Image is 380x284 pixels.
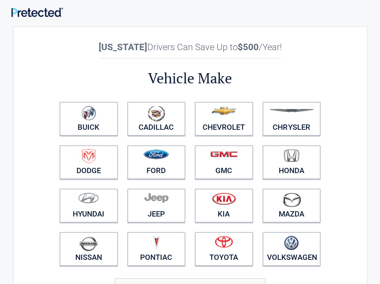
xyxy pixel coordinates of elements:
[11,8,63,17] img: Main Logo
[211,107,237,115] img: chevrolet
[210,151,238,157] img: gmc
[153,236,160,250] img: pontiac
[195,189,253,223] a: Kia
[269,109,314,112] img: chrysler
[212,192,236,205] img: kia
[127,232,186,266] a: Pontiac
[282,192,301,207] img: mazda
[127,145,186,179] a: Ford
[79,236,98,251] img: nissan
[60,189,118,223] a: Hyundai
[55,69,325,88] h2: Vehicle Make
[99,42,147,52] b: [US_STATE]
[78,192,99,203] img: hyundai
[127,102,186,136] a: Cadillac
[284,236,299,250] img: volkswagen
[262,232,321,266] a: Volkswagen
[195,145,253,179] a: GMC
[127,189,186,223] a: Jeep
[82,149,95,164] img: dodge
[60,232,118,266] a: Nissan
[148,106,165,121] img: cadillac
[195,232,253,266] a: Toyota
[262,189,321,223] a: Mazda
[284,149,299,162] img: honda
[60,145,118,179] a: Dodge
[262,102,321,136] a: Chrysler
[238,42,259,52] b: $500
[144,192,168,203] img: jeep
[195,102,253,136] a: Chevrolet
[55,42,325,52] h2: Drivers Can Save Up to /Year
[60,102,118,136] a: Buick
[215,236,233,248] img: toyota
[143,149,169,159] img: ford
[81,106,96,121] img: buick
[262,145,321,179] a: Honda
